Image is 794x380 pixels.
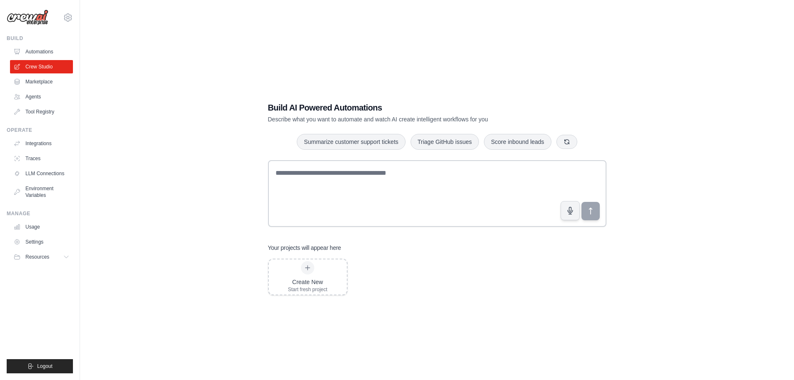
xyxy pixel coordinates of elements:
a: Agents [10,90,73,103]
button: Click to speak your automation idea [561,201,580,220]
span: Logout [37,363,53,370]
button: Score inbound leads [484,134,551,150]
button: Summarize customer support tickets [297,134,405,150]
a: Settings [10,235,73,249]
div: Build [7,35,73,42]
button: Triage GitHub issues [411,134,479,150]
img: Logo [7,10,48,25]
a: Traces [10,152,73,165]
a: Integrations [10,137,73,150]
p: Describe what you want to automate and watch AI create intelligent workflows for you [268,115,548,123]
a: Marketplace [10,75,73,88]
button: Resources [10,250,73,264]
div: Start fresh project [288,286,328,293]
a: Tool Registry [10,105,73,118]
a: Usage [10,220,73,234]
div: Operate [7,127,73,133]
a: Environment Variables [10,182,73,202]
h3: Your projects will appear here [268,244,341,252]
a: Crew Studio [10,60,73,73]
div: Manage [7,210,73,217]
a: LLM Connections [10,167,73,180]
a: Automations [10,45,73,58]
span: Resources [25,254,49,260]
button: Get new suggestions [556,135,577,149]
button: Logout [7,359,73,373]
h1: Build AI Powered Automations [268,102,548,113]
div: Create New [288,278,328,286]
